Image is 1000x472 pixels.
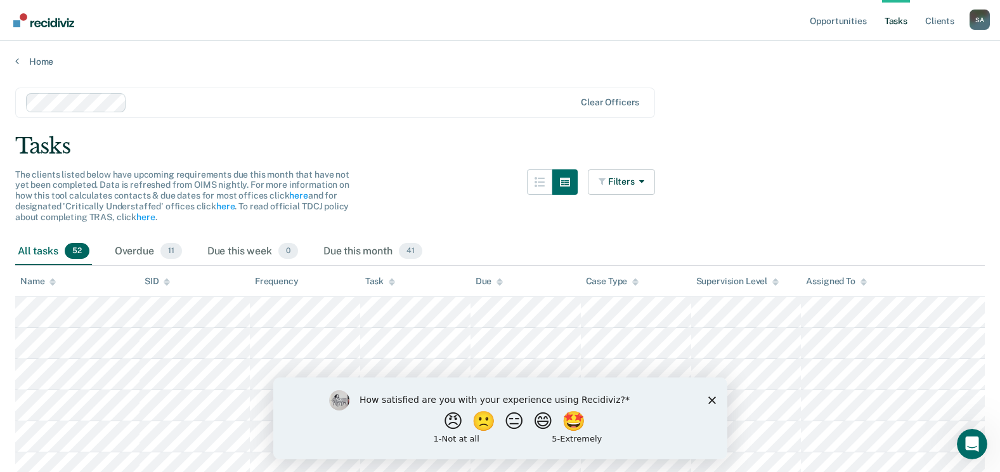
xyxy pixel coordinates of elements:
[321,238,425,266] div: Due this month41
[581,97,639,108] div: Clear officers
[136,212,155,222] a: here
[806,276,866,287] div: Assigned To
[15,238,92,266] div: All tasks52
[15,56,985,67] a: Home
[20,276,56,287] div: Name
[696,276,779,287] div: Supervision Level
[160,243,182,259] span: 11
[15,133,985,159] div: Tasks
[112,238,185,266] div: Overdue11
[476,276,503,287] div: Due
[216,201,235,211] a: here
[65,243,89,259] span: 52
[970,10,990,30] div: S A
[13,13,74,27] img: Recidiviz
[255,276,299,287] div: Frequency
[957,429,987,459] iframe: Intercom live chat
[15,169,349,222] span: The clients listed below have upcoming requirements due this month that have not yet been complet...
[205,238,301,266] div: Due this week0
[273,377,727,459] iframe: Survey by Kim from Recidiviz
[289,190,308,200] a: here
[586,276,639,287] div: Case Type
[145,276,171,287] div: SID
[588,169,655,195] button: Filters
[278,243,298,259] span: 0
[399,243,422,259] span: 41
[970,10,990,30] button: Profile dropdown button
[365,276,395,287] div: Task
